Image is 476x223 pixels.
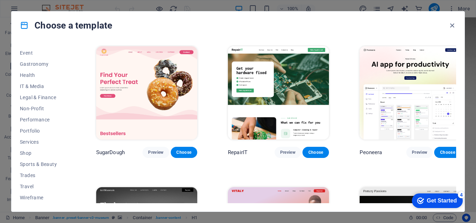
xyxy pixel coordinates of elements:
button: Gastronomy [20,58,66,70]
button: IT & Media [20,81,66,92]
span: Shop [20,150,66,156]
span: Performance [20,117,66,122]
button: Choose [434,147,461,158]
span: Wireframe [20,195,66,200]
button: Sports & Beauty [20,159,66,170]
button: Preview [143,147,169,158]
div: 4 [50,1,57,8]
button: Choose [171,147,197,158]
span: Non-Profit [20,106,66,111]
button: Choose [302,147,329,158]
span: Sports & Beauty [20,161,66,167]
button: Non-Profit [20,103,66,114]
span: IT & Media [20,83,66,89]
h4: Choose a template [20,20,112,31]
button: Travel [20,181,66,192]
button: Preview [406,147,433,158]
span: Preview [280,150,295,155]
div: Get Started [19,8,49,14]
span: Event [20,50,66,56]
span: Preview [412,150,427,155]
span: Health [20,72,66,78]
button: Preview [275,147,301,158]
p: RepairIT [228,149,247,156]
button: Legal & Finance [20,92,66,103]
button: Performance [20,114,66,125]
button: Shop [20,148,66,159]
span: Choose [176,150,192,155]
button: Wireframe [20,192,66,203]
span: Services [20,139,66,145]
button: Portfolio [20,125,66,136]
p: Peoneera [360,149,382,156]
button: Trades [20,170,66,181]
span: Gastronomy [20,61,66,67]
span: Trades [20,173,66,178]
button: Services [20,136,66,148]
span: Portfolio [20,128,66,134]
span: Choose [308,150,323,155]
span: Preview [148,150,163,155]
span: Legal & Finance [20,95,66,100]
img: SugarDough [96,46,197,140]
button: Health [20,70,66,81]
img: Peoneera [360,46,461,140]
button: Event [20,47,66,58]
img: RepairIT [228,46,329,140]
div: Get Started 4 items remaining, 20% complete [4,3,55,18]
p: SugarDough [96,149,125,156]
span: Travel [20,184,66,189]
span: Choose [440,150,455,155]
